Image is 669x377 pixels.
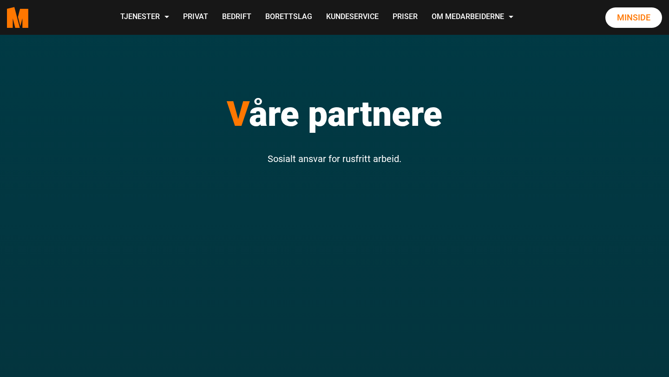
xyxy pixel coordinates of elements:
[176,1,215,34] a: Privat
[63,151,606,167] p: Sosialt ansvar for rusfritt arbeid.
[605,7,662,28] a: Minside
[227,93,249,134] span: V
[215,1,258,34] a: Bedrift
[113,1,176,34] a: Tjenester
[63,93,606,135] h1: åre partnere
[319,1,386,34] a: Kundeservice
[258,1,319,34] a: Borettslag
[425,1,520,34] a: Om Medarbeiderne
[386,1,425,34] a: Priser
